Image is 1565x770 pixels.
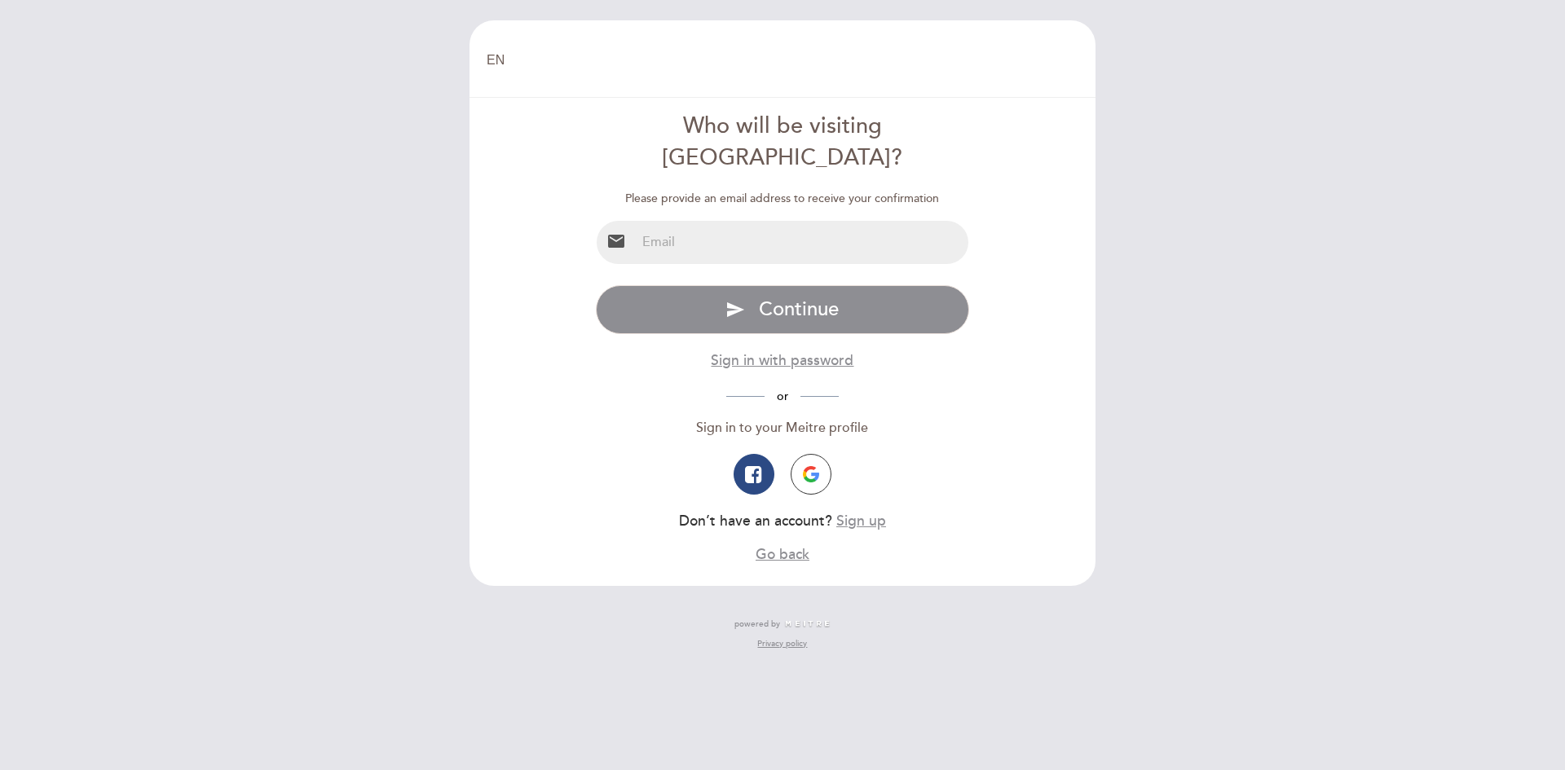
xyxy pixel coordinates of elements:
span: or [765,389,800,403]
div: Sign in to your Meitre profile [596,419,970,438]
span: Continue [759,297,839,321]
a: powered by [734,618,831,630]
div: Who will be visiting [GEOGRAPHIC_DATA]? [596,111,970,174]
button: send Continue [596,285,970,334]
input: Email [636,221,969,264]
i: send [725,300,745,319]
i: email [606,231,626,251]
button: Sign in with password [711,350,853,371]
span: powered by [734,618,780,630]
img: icon-google.png [803,466,819,482]
span: Don’t have an account? [679,513,832,530]
button: Go back [756,544,809,565]
img: MEITRE [784,620,831,628]
button: Sign up [836,511,886,531]
a: Privacy policy [757,638,807,649]
div: Please provide an email address to receive your confirmation [596,191,970,207]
